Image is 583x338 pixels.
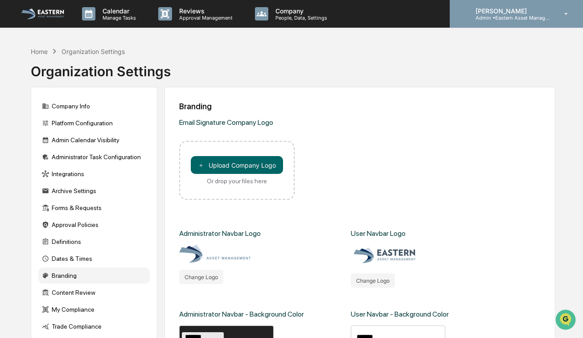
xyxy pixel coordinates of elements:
[179,310,304,318] div: Administrator Navbar - Background Color
[38,301,150,317] div: My Compliance
[18,129,56,138] span: Data Lookup
[62,48,125,55] div: Organization Settings
[9,19,162,33] p: How can we help?
[268,7,332,15] p: Company
[351,310,449,318] div: User Navbar - Background Color
[65,113,72,120] div: 🗄️
[9,113,16,120] div: 🖐️
[172,7,237,15] p: Reviews
[89,151,108,158] span: Pylon
[179,229,261,238] div: Administrator Navbar Logo
[179,118,342,127] div: Email Signature Company Logo
[179,270,223,284] button: Change Logo
[179,102,541,111] div: Branding
[18,112,57,121] span: Preclearance
[468,15,551,21] p: Admin • Eastern Asset Management LLC
[351,245,422,266] img: User Logo
[95,15,140,21] p: Manage Tasks
[95,7,140,15] p: Calendar
[172,15,237,21] p: Approval Management
[207,177,267,185] div: Or drop your files here
[351,273,395,288] button: Change Logo
[38,166,150,182] div: Integrations
[61,109,114,125] a: 🗄️Attestations
[38,98,150,114] div: Company Info
[9,130,16,137] div: 🔎
[38,132,150,148] div: Admin Calendar Visibility
[468,7,551,15] p: [PERSON_NAME]
[38,251,150,267] div: Dates & Times
[63,151,108,158] a: Powered byPylon
[9,68,25,84] img: 1746055101610-c473b297-6a78-478c-a979-82029cc54cd1
[31,56,171,79] div: Organization Settings
[74,112,111,121] span: Attestations
[198,161,204,169] span: ＋
[268,15,332,21] p: People, Data, Settings
[30,68,146,77] div: Start new chat
[5,109,61,125] a: 🖐️Preclearance
[21,8,64,19] img: logo
[38,115,150,131] div: Platform Configuration
[191,156,283,174] button: Or drop your files here
[554,309,579,333] iframe: Open customer support
[152,71,162,82] button: Start new chat
[38,268,150,284] div: Branding
[5,126,60,142] a: 🔎Data Lookup
[38,318,150,334] div: Trade Compliance
[38,200,150,216] div: Forms & Requests
[31,48,48,55] div: Home
[179,245,250,263] img: Adnmin Logo
[38,234,150,250] div: Definitions
[38,217,150,233] div: Approval Policies
[38,284,150,301] div: Content Review
[38,183,150,199] div: Archive Settings
[38,149,150,165] div: Administrator Task Configuration
[351,229,406,238] div: User Navbar Logo
[30,77,116,84] div: We're offline, we'll be back soon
